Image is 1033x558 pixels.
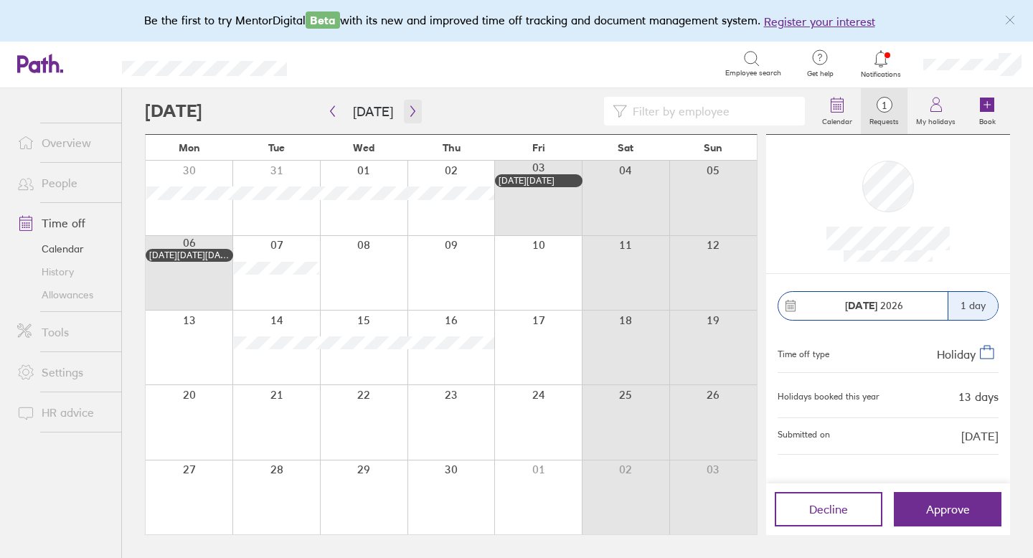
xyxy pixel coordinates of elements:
div: 1 day [948,292,998,320]
button: [DATE] [341,100,405,123]
span: Tue [268,142,285,153]
a: Time off [6,209,121,237]
div: [DATE][DATE][DATE] [149,250,230,260]
span: Wed [353,142,374,153]
a: My holidays [907,88,964,134]
input: Filter by employee [627,98,796,125]
span: Employee search [725,69,781,77]
label: Book [971,113,1004,126]
a: Allowances [6,283,121,306]
div: Search [326,57,362,70]
a: Calendar [6,237,121,260]
span: [DATE] [961,430,999,443]
span: 2026 [845,300,903,311]
div: [DATE][DATE] [499,176,579,186]
span: Beta [306,11,340,29]
label: Requests [861,113,907,126]
span: Mon [179,142,200,153]
span: Decline [809,503,848,516]
span: Sat [618,142,633,153]
strong: [DATE] [845,299,877,312]
span: Submitted on [778,430,830,443]
a: Book [964,88,1010,134]
span: Thu [443,142,461,153]
a: Overview [6,128,121,157]
div: Be the first to try MentorDigital with its new and improved time off tracking and document manage... [144,11,890,30]
span: Holiday [937,346,976,361]
a: People [6,169,121,197]
span: Notifications [858,70,905,79]
span: 1 [861,100,907,111]
div: Time off type [778,344,829,361]
button: Approve [894,492,1001,526]
label: My holidays [907,113,964,126]
button: Register your interest [764,13,875,30]
a: Settings [6,358,121,387]
a: Tools [6,318,121,346]
a: Notifications [858,49,905,79]
span: Approve [926,503,970,516]
a: HR advice [6,398,121,427]
span: Get help [797,70,844,78]
div: Holidays booked this year [778,392,879,402]
span: Sun [704,142,722,153]
a: 1Requests [861,88,907,134]
div: 13 days [958,390,999,403]
a: Calendar [813,88,861,134]
label: Calendar [813,113,861,126]
a: History [6,260,121,283]
button: Decline [775,492,882,526]
span: Fri [532,142,545,153]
